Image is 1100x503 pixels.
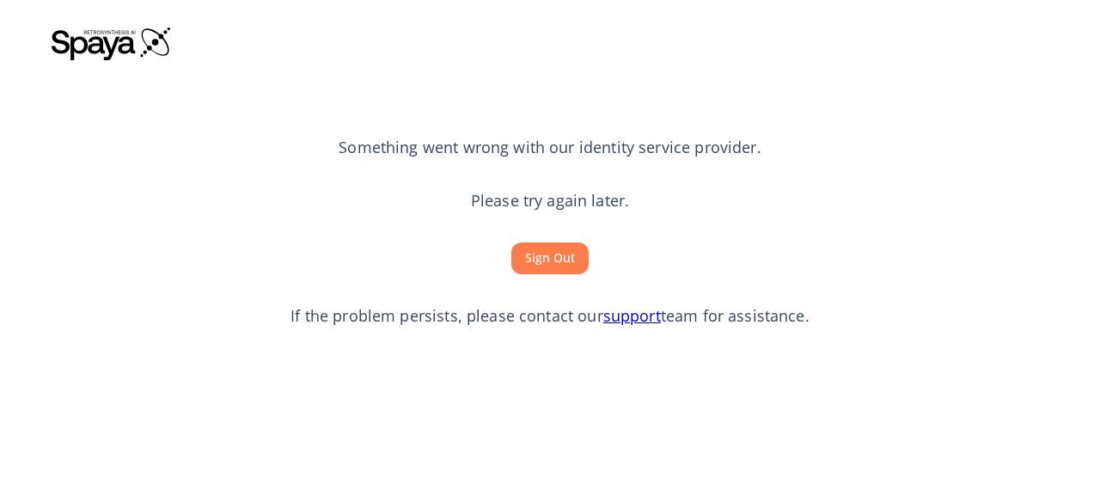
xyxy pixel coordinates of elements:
[290,305,810,328] p: If the problem persists, please contact our team for assistance.
[52,26,172,60] img: Spaya logo
[511,242,589,274] button: Sign Out
[471,190,629,212] p: Please try again later.
[339,137,761,159] p: Something went wrong with our identity service provider.
[603,305,661,326] a: support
